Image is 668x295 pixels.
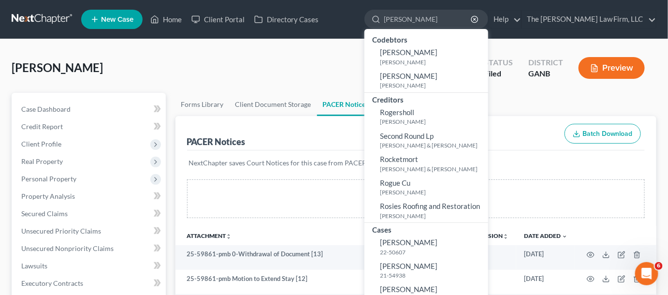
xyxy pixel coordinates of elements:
button: Batch Download [565,124,641,144]
span: Rocketmort [380,155,418,163]
span: [PERSON_NAME] [380,262,437,270]
td: 25-59861-pmb 0-Withdrawal of Document [13] [175,245,392,270]
small: [PERSON_NAME] & [PERSON_NAME] [380,141,486,149]
div: District [528,57,563,68]
div: Status [484,57,513,68]
small: [PERSON_NAME] [380,118,486,126]
button: Preview [579,57,645,79]
a: The [PERSON_NAME] Law Firm, LLC [522,11,656,28]
span: Credit Report [21,122,63,131]
span: Secured Claims [21,209,68,218]
a: Rosies Roofing and Restoration[PERSON_NAME] [364,199,488,222]
td: PDF [462,245,516,270]
span: Rosies Roofing and Restoration [380,202,480,210]
div: PACER Notices [187,136,246,147]
a: Extensionunfold_more [469,232,508,239]
a: [PERSON_NAME]21-54938 [364,259,488,282]
span: [PERSON_NAME] [380,238,437,247]
small: [PERSON_NAME] [380,188,486,196]
iframe: Intercom live chat [635,262,658,285]
span: Batch Download [582,130,633,138]
span: Rogue Cu [380,178,410,187]
span: Case Dashboard [21,105,71,113]
a: Unsecured Priority Claims [14,222,166,240]
span: 6 [655,262,663,270]
span: Lawsuits [21,262,47,270]
input: Search by name... [384,10,472,28]
a: Lawsuits [14,257,166,275]
a: Date Added expand_more [524,232,567,239]
i: expand_more [562,234,567,239]
span: [PERSON_NAME] [380,72,437,80]
a: Property Analysis [14,188,166,205]
a: Secured Claims [14,205,166,222]
small: [PERSON_NAME] [380,81,486,89]
div: Cases [364,223,488,235]
a: Forms Library [175,93,230,116]
a: Help [489,11,521,28]
small: [PERSON_NAME] [380,58,486,66]
a: Directory Cases [249,11,323,28]
small: 22-50607 [380,248,486,256]
a: Credit Report [14,118,166,135]
div: Codebtors [364,33,488,45]
a: Client Document Storage [230,93,317,116]
span: Personal Property [21,175,76,183]
span: Unsecured Priority Claims [21,227,101,235]
a: [PERSON_NAME][PERSON_NAME] [364,69,488,92]
div: Filed [484,68,513,79]
a: Rogersholl[PERSON_NAME] [364,105,488,129]
a: Executory Contracts [14,275,166,292]
td: [DATE] [516,245,575,270]
span: Rogersholl [380,108,414,117]
span: Real Property [21,157,63,165]
small: 21-54938 [380,271,486,280]
span: [PERSON_NAME] [12,60,103,74]
small: [PERSON_NAME] [380,212,486,220]
a: Unsecured Nonpriority Claims [14,240,166,257]
a: Second Round Lp[PERSON_NAME] & [PERSON_NAME] [364,129,488,152]
i: unfold_more [226,234,232,239]
a: Home [145,11,187,28]
td: PDF [462,270,516,295]
span: Second Round Lp [380,132,434,140]
span: Unsecured Nonpriority Claims [21,244,114,252]
span: Property Analysis [21,192,75,200]
td: [DATE] [516,270,575,295]
a: Rogue Cu[PERSON_NAME] [364,176,488,199]
a: [PERSON_NAME][PERSON_NAME] [364,45,488,69]
a: Rocketmort[PERSON_NAME] & [PERSON_NAME] [364,152,488,176]
a: Case Dashboard [14,101,166,118]
small: [PERSON_NAME] & [PERSON_NAME] [380,165,486,173]
a: PACER Notices [317,93,375,116]
div: GANB [528,68,563,79]
p: NextChapter saves Court Notices for this case from PACER and attaches them here. [189,158,643,168]
span: Executory Contracts [21,279,83,287]
span: New Case [101,16,133,23]
i: unfold_more [503,234,508,239]
span: [PERSON_NAME] [380,285,437,294]
td: 25-59861-pmb Motion to Extend Stay [12] [175,270,392,295]
span: [PERSON_NAME] [380,48,437,57]
a: Attachmentunfold_more [187,232,232,239]
div: Creditors [364,93,488,105]
a: [PERSON_NAME]22-50607 [364,235,488,259]
span: Client Profile [21,140,61,148]
a: Client Portal [187,11,249,28]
